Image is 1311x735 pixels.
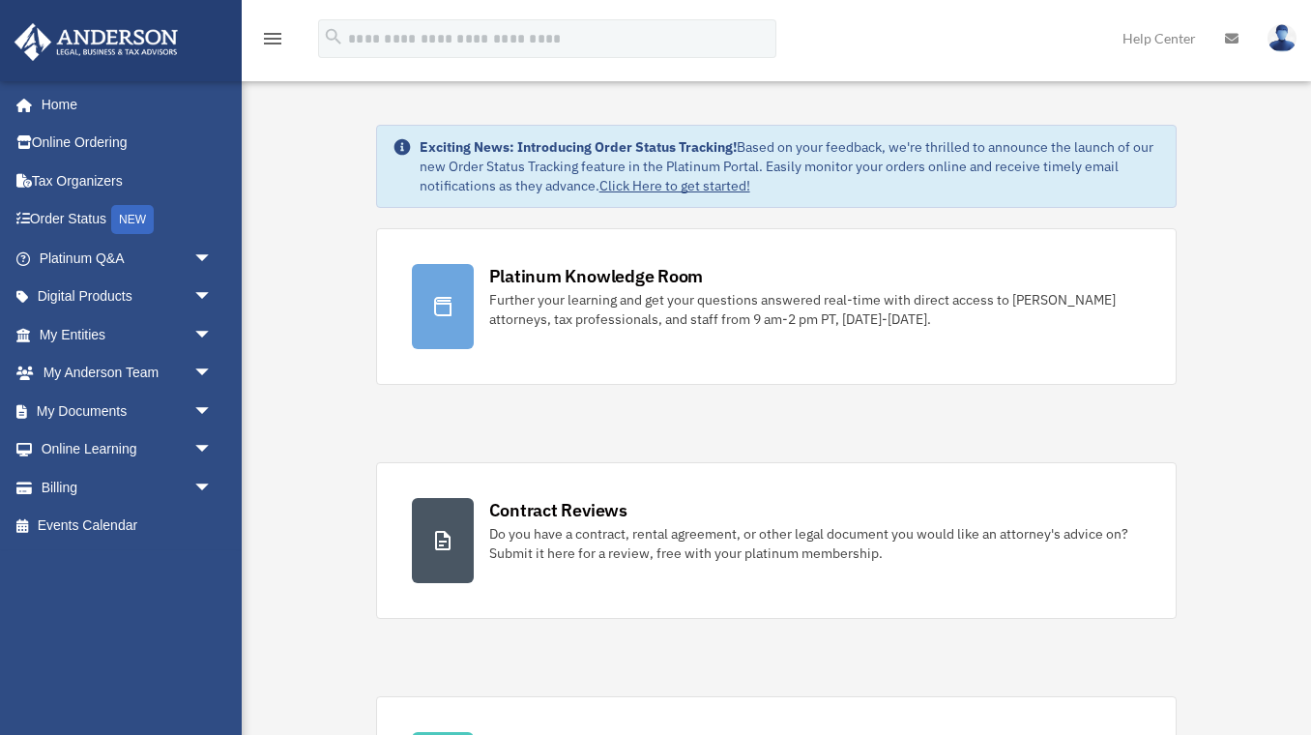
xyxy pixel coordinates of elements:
[14,124,242,162] a: Online Ordering
[376,462,1178,619] a: Contract Reviews Do you have a contract, rental agreement, or other legal document you would like...
[14,162,242,200] a: Tax Organizers
[261,34,284,50] a: menu
[193,468,232,508] span: arrow_drop_down
[9,23,184,61] img: Anderson Advisors Platinum Portal
[14,354,242,393] a: My Anderson Teamarrow_drop_down
[489,290,1142,329] div: Further your learning and get your questions answered real-time with direct access to [PERSON_NAM...
[14,85,232,124] a: Home
[489,498,627,522] div: Contract Reviews
[14,239,242,278] a: Platinum Q&Aarrow_drop_down
[489,524,1142,563] div: Do you have a contract, rental agreement, or other legal document you would like an attorney's ad...
[420,138,737,156] strong: Exciting News: Introducing Order Status Tracking!
[323,26,344,47] i: search
[261,27,284,50] i: menu
[599,177,750,194] a: Click Here to get started!
[193,315,232,355] span: arrow_drop_down
[193,354,232,394] span: arrow_drop_down
[193,392,232,431] span: arrow_drop_down
[111,205,154,234] div: NEW
[14,468,242,507] a: Billingarrow_drop_down
[193,239,232,279] span: arrow_drop_down
[14,430,242,469] a: Online Learningarrow_drop_down
[376,228,1178,385] a: Platinum Knowledge Room Further your learning and get your questions answered real-time with dire...
[489,264,704,288] div: Platinum Knowledge Room
[193,278,232,317] span: arrow_drop_down
[14,315,242,354] a: My Entitiesarrow_drop_down
[14,200,242,240] a: Order StatusNEW
[14,507,242,545] a: Events Calendar
[1267,24,1296,52] img: User Pic
[420,137,1161,195] div: Based on your feedback, we're thrilled to announce the launch of our new Order Status Tracking fe...
[14,278,242,316] a: Digital Productsarrow_drop_down
[14,392,242,430] a: My Documentsarrow_drop_down
[193,430,232,470] span: arrow_drop_down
